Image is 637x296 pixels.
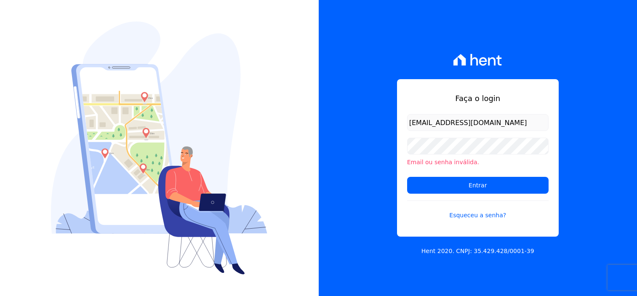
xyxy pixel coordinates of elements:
[51,21,267,275] img: Login
[407,177,549,194] input: Entrar
[407,200,549,220] a: Esqueceu a senha?
[407,114,549,131] input: Email
[407,158,549,167] li: Email ou senha inválida.
[407,93,549,104] h1: Faça o login
[421,247,534,256] p: Hent 2020. CNPJ: 35.429.428/0001-39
